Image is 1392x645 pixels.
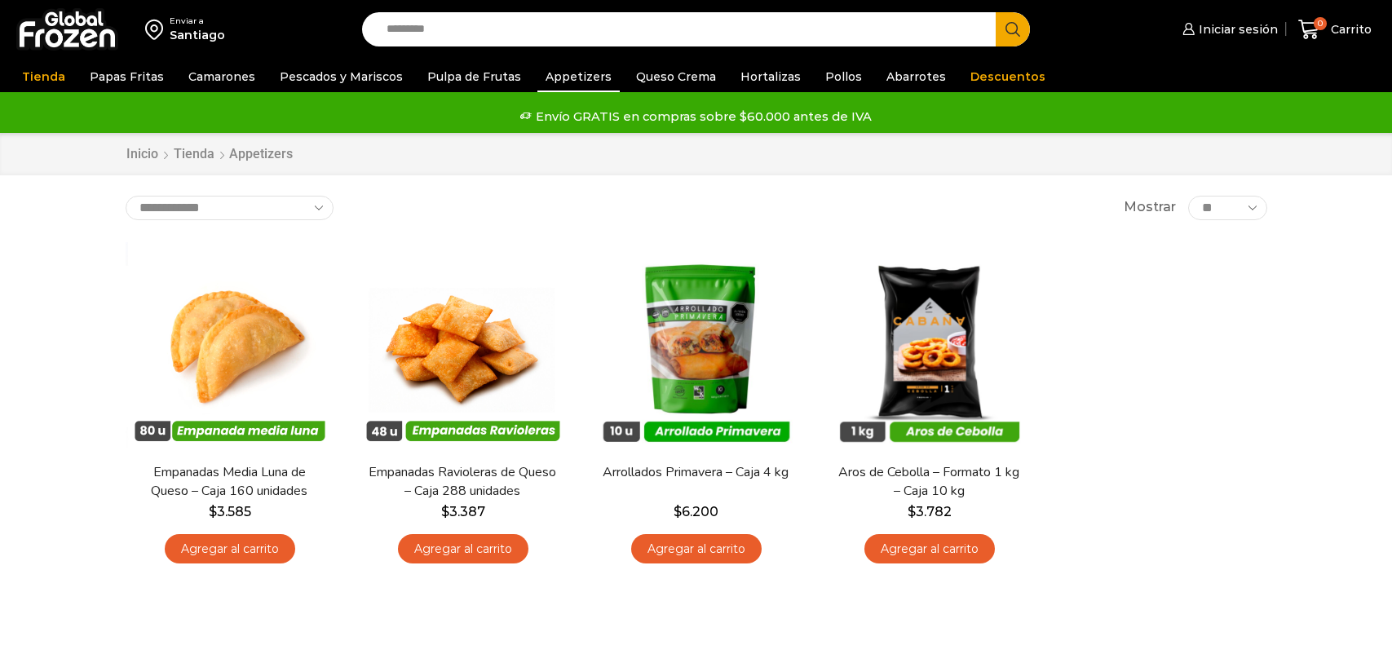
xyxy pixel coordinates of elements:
a: Empanadas Ravioleras de Queso – Caja 288 unidades [369,463,556,501]
a: Descuentos [962,61,1054,92]
a: Pollos [817,61,870,92]
a: Hortalizas [732,61,809,92]
bdi: 3.782 [908,504,952,519]
a: Arrollados Primavera – Caja 4 kg [602,463,789,482]
a: Inicio [126,145,159,164]
a: 0 Carrito [1294,11,1376,49]
a: Agregar al carrito: “Empanadas Ravioleras de Queso - Caja 288 unidades” [398,534,528,564]
span: $ [209,504,217,519]
a: Pescados y Mariscos [272,61,411,92]
button: Search button [996,12,1030,46]
span: 0 [1314,17,1327,30]
a: Pulpa de Frutas [419,61,529,92]
a: Agregar al carrito: “Arrollados Primavera - Caja 4 kg” [631,534,762,564]
a: Aros de Cebolla – Formato 1 kg – Caja 10 kg [835,463,1023,501]
a: Iniciar sesión [1178,13,1278,46]
span: $ [441,504,449,519]
a: Queso Crema [628,61,724,92]
div: Enviar a [170,15,225,27]
img: address-field-icon.svg [145,15,170,43]
span: Carrito [1327,21,1372,38]
a: Camarones [180,61,263,92]
a: Agregar al carrito: “Aros de Cebolla - Formato 1 kg - Caja 10 kg” [864,534,995,564]
a: Agregar al carrito: “Empanadas Media Luna de Queso - Caja 160 unidades” [165,534,295,564]
select: Pedido de la tienda [126,196,334,220]
a: Papas Fritas [82,61,172,92]
span: $ [908,504,916,519]
bdi: 6.200 [674,504,718,519]
div: Santiago [170,27,225,43]
nav: Breadcrumb [126,145,293,164]
a: Tienda [173,145,215,164]
span: Mostrar [1124,198,1176,217]
span: $ [674,504,682,519]
a: Tienda [14,61,73,92]
h1: Appetizers [229,146,293,161]
span: Iniciar sesión [1195,21,1278,38]
bdi: 3.585 [209,504,251,519]
a: Empanadas Media Luna de Queso – Caja 160 unidades [135,463,323,501]
a: Appetizers [537,61,620,92]
a: Abarrotes [878,61,954,92]
bdi: 3.387 [441,504,485,519]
